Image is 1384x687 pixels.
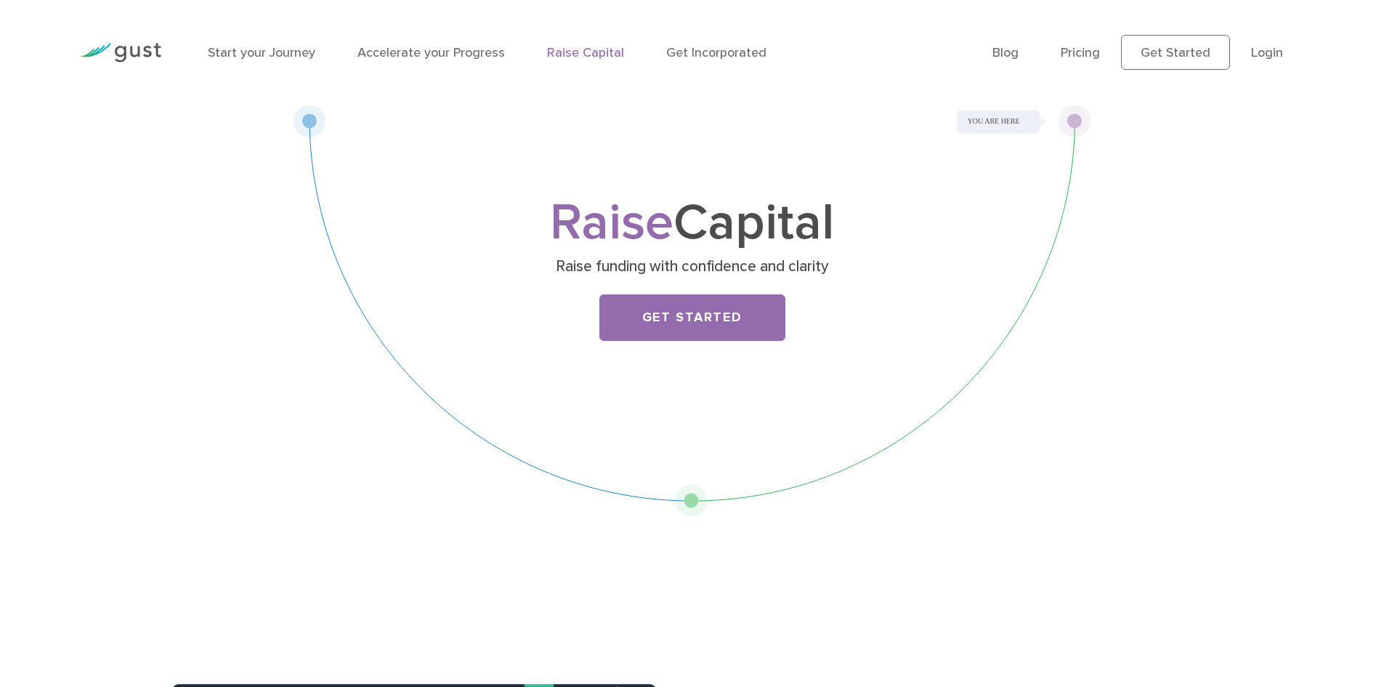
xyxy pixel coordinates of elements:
h1: Capital [405,200,979,246]
span: Raise [550,192,673,253]
a: Accelerate your Progress [357,45,505,60]
a: Get Incorporated [666,45,766,60]
a: Blog [992,45,1019,60]
a: Raise Capital [547,45,624,60]
a: Get Started [1121,35,1230,70]
a: Pricing [1061,45,1100,60]
a: Start your Journey [208,45,315,60]
img: Gust Logo [80,43,161,63]
p: Raise funding with confidence and clarity [410,257,974,277]
a: Login [1251,45,1283,60]
a: Get Started [599,294,785,341]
